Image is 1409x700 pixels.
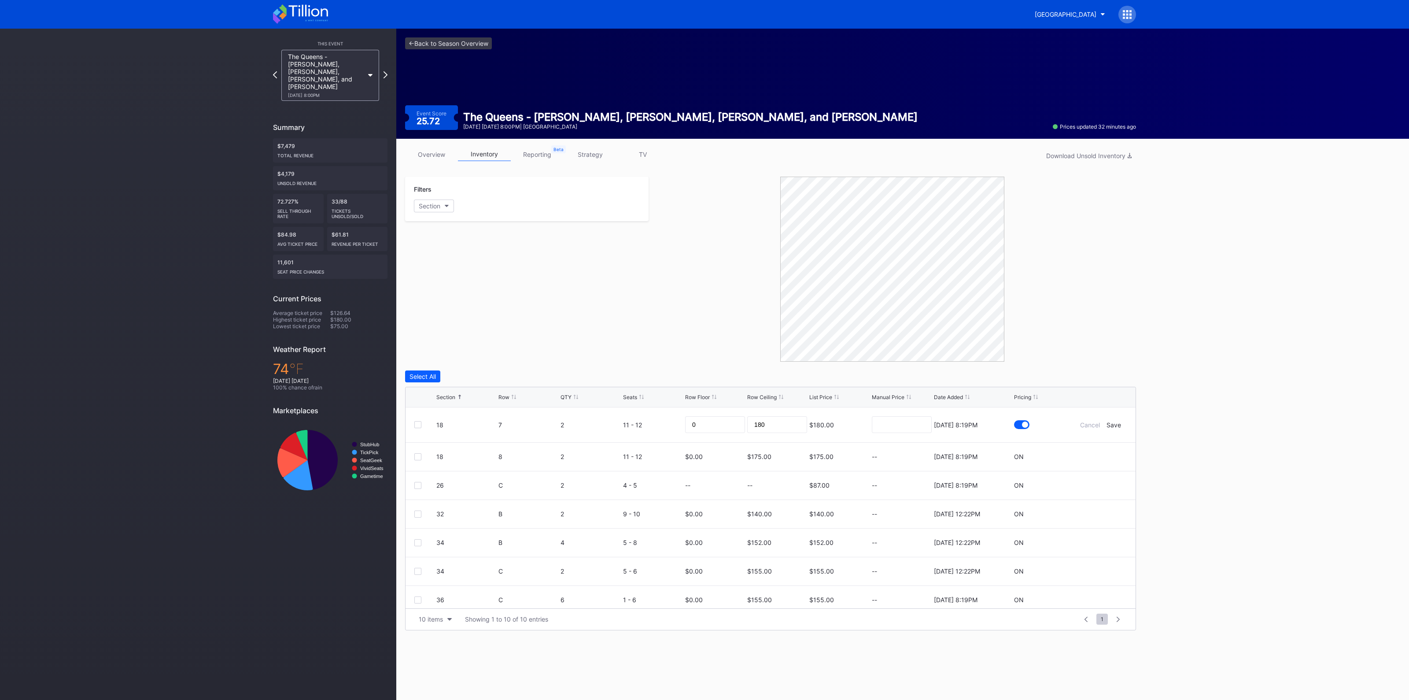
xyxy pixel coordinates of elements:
div: Avg ticket price [277,238,319,247]
div: $4,179 [273,166,387,190]
span: 1 [1096,614,1108,625]
div: 2 [561,567,620,575]
div: $75.00 [330,323,387,330]
div: Current Prices [273,294,387,303]
div: 32 [436,510,496,518]
div: -- [872,481,932,489]
div: Showing 1 to 10 of 10 entries [465,615,548,623]
div: Section [419,202,440,210]
div: [DATE] 12:22PM [934,510,980,518]
a: reporting [511,148,564,161]
div: 9 - 10 [623,510,683,518]
div: Sell Through Rate [277,205,319,219]
div: B [498,510,558,518]
div: -- [747,481,752,489]
div: [DATE] 8:19PM [934,421,977,429]
div: 25.72 [417,117,442,126]
div: -- [872,539,932,546]
div: Row [498,394,509,400]
div: 33/88 [327,194,388,223]
div: Select All [409,373,436,380]
div: $61.81 [327,227,388,251]
div: 5 - 8 [623,539,683,546]
div: 6 [561,596,620,604]
div: 18 [436,453,496,460]
div: 11,601 [273,255,387,279]
a: <-Back to Season Overview [405,37,492,49]
div: Section [436,394,455,400]
div: $155.00 [747,567,772,575]
div: ON [1014,596,1024,604]
div: $0.00 [685,596,703,604]
div: $0.00 [685,567,703,575]
a: strategy [564,148,616,161]
div: Unsold Revenue [277,177,383,186]
div: $84.98 [273,227,324,251]
div: Tickets Unsold/Sold [332,205,384,219]
div: 11 - 12 [623,453,683,460]
div: [DATE] 8:00PM [288,93,364,98]
div: 18 [436,421,496,429]
div: QTY [561,394,572,400]
div: Pricing [1014,394,1031,400]
div: $7,479 [273,138,387,163]
div: -- [872,510,932,518]
div: [GEOGRAPHIC_DATA] [1035,11,1096,18]
text: TickPick [360,450,379,455]
div: 2 [561,510,620,518]
div: [DATE] 8:19PM [934,481,977,489]
div: Manual Price [872,394,904,400]
div: C [498,567,558,575]
div: $180.00 [809,421,834,429]
div: C [498,481,558,489]
div: Marketplaces [273,406,387,415]
div: $140.00 [809,510,834,518]
div: Row Ceiling [747,394,777,400]
div: 10 items [419,615,443,623]
div: seat price changes [277,266,383,274]
div: 8 [498,453,558,460]
div: Date Added [934,394,963,400]
div: Filters [414,185,640,193]
div: $0.00 [685,510,703,518]
svg: Chart title [273,422,387,499]
div: 26 [436,481,496,489]
div: $0.00 [685,539,703,546]
div: 4 - 5 [623,481,683,489]
div: Save [1107,421,1121,429]
div: $155.00 [809,567,834,575]
div: [DATE] 12:22PM [934,539,980,546]
div: ON [1014,567,1024,575]
div: $180.00 [330,316,387,323]
div: 34 [436,567,496,575]
div: $140.00 [747,510,772,518]
button: Select All [405,370,440,382]
div: 34 [436,539,496,546]
text: StubHub [360,442,380,447]
div: 4 [561,539,620,546]
div: Event Score [417,110,446,117]
div: $126.64 [330,310,387,316]
div: Prices updated 32 minutes ago [1053,123,1136,130]
div: 2 [561,421,620,429]
div: Weather Report [273,345,387,354]
div: -- [685,481,690,489]
div: -- [872,596,932,604]
div: -- [872,567,932,575]
div: Total Revenue [277,149,383,158]
div: 5 - 6 [623,567,683,575]
div: 36 [436,596,496,604]
div: $152.00 [809,539,834,546]
button: [GEOGRAPHIC_DATA] [1028,6,1112,22]
div: 7 [498,421,558,429]
div: Download Unsold Inventory [1046,152,1132,159]
a: TV [616,148,669,161]
text: Gametime [360,474,383,479]
a: inventory [458,148,511,161]
div: $155.00 [747,596,772,604]
div: The Queens - [PERSON_NAME], [PERSON_NAME], [PERSON_NAME], and [PERSON_NAME] [288,53,364,98]
div: C [498,596,558,604]
button: 10 items [414,613,456,625]
div: $175.00 [747,453,771,460]
div: Cancel [1080,421,1100,429]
